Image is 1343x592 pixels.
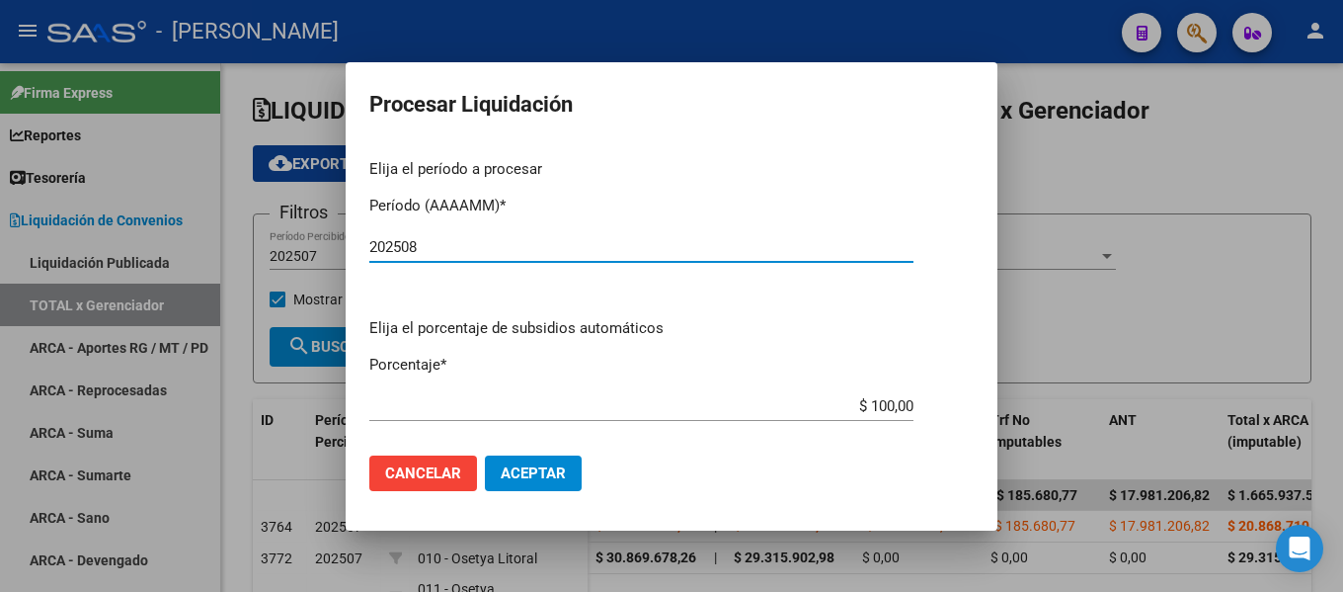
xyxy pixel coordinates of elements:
[369,158,974,181] p: Elija el período a procesar
[369,456,477,491] button: Cancelar
[369,195,974,217] p: Período (AAAAMM)
[501,465,566,482] span: Aceptar
[369,317,974,340] p: Elija el porcentaje de subsidios automáticos
[369,86,974,124] h2: Procesar Liquidación
[485,456,582,491] button: Aceptar
[1276,525,1323,572] div: Open Intercom Messenger
[385,465,461,482] span: Cancelar
[369,354,974,377] p: Porcentaje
